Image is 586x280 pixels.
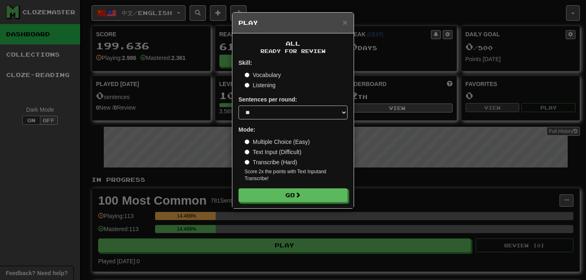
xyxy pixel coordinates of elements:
[238,95,297,104] label: Sentences per round:
[245,168,348,182] small: Score 2x the points with Text Input and Transcribe !
[245,83,249,88] input: Listening
[286,40,300,47] span: All
[245,158,297,166] label: Transcribe (Hard)
[343,18,348,26] button: Close
[245,81,276,89] label: Listening
[245,150,249,154] input: Text Input (Difficult)
[245,160,249,165] input: Transcribe (Hard)
[343,18,348,27] span: ×
[238,48,348,55] small: Ready for Review
[238,188,348,202] button: Go
[245,138,310,146] label: Multiple Choice (Easy)
[238,126,255,133] strong: Mode:
[245,73,249,77] input: Vocabulary
[245,148,302,156] label: Text Input (Difficult)
[245,71,281,79] label: Vocabulary
[238,19,348,27] h5: Play
[245,139,249,144] input: Multiple Choice (Easy)
[238,60,252,66] strong: Skill:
